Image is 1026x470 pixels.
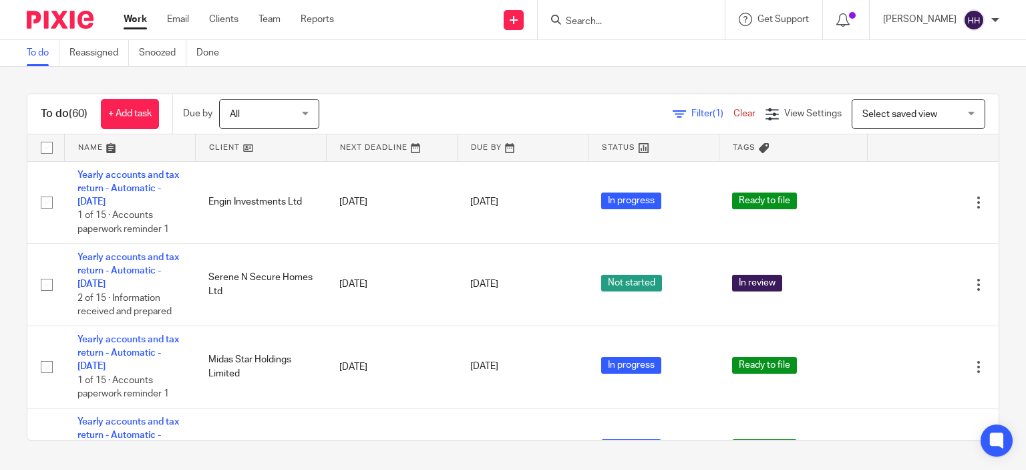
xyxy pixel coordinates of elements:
[963,9,985,31] img: svg%3E
[101,99,159,129] a: + Add task
[27,40,59,66] a: To do
[77,417,179,454] a: Yearly accounts and tax return - Automatic - [DATE]
[41,107,88,121] h1: To do
[77,170,179,207] a: Yearly accounts and tax return - Automatic - [DATE]
[183,107,212,120] p: Due by
[470,280,498,289] span: [DATE]
[195,326,326,408] td: Midas Star Holdings Limited
[601,193,661,209] span: In progress
[601,275,662,291] span: Not started
[77,293,172,317] span: 2 of 15 · Information received and prepared
[733,109,755,118] a: Clear
[601,357,661,374] span: In progress
[732,357,797,374] span: Ready to file
[326,243,457,326] td: [DATE]
[69,108,88,119] span: (60)
[470,197,498,207] span: [DATE]
[732,193,797,209] span: Ready to file
[77,376,169,399] span: 1 of 15 · Accounts paperwork reminder 1
[259,13,281,26] a: Team
[784,109,842,118] span: View Settings
[124,13,147,26] a: Work
[230,110,240,119] span: All
[27,11,94,29] img: Pixie
[77,335,179,372] a: Yearly accounts and tax return - Automatic - [DATE]
[209,13,238,26] a: Clients
[601,439,661,456] span: In progress
[69,40,129,66] a: Reassigned
[757,15,809,24] span: Get Support
[196,40,229,66] a: Done
[195,161,326,243] td: Engin Investments Ltd
[326,161,457,243] td: [DATE]
[883,13,957,26] p: [PERSON_NAME]
[732,275,782,291] span: In review
[77,211,169,235] span: 1 of 15 · Accounts paperwork reminder 1
[862,110,937,119] span: Select saved view
[733,144,755,151] span: Tags
[77,253,179,289] a: Yearly accounts and tax return - Automatic - [DATE]
[326,326,457,408] td: [DATE]
[139,40,186,66] a: Snoozed
[732,439,797,456] span: Ready to file
[470,362,498,372] span: [DATE]
[564,16,685,28] input: Search
[691,109,733,118] span: Filter
[301,13,334,26] a: Reports
[195,243,326,326] td: Serene N Secure Homes Ltd
[713,109,723,118] span: (1)
[167,13,189,26] a: Email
